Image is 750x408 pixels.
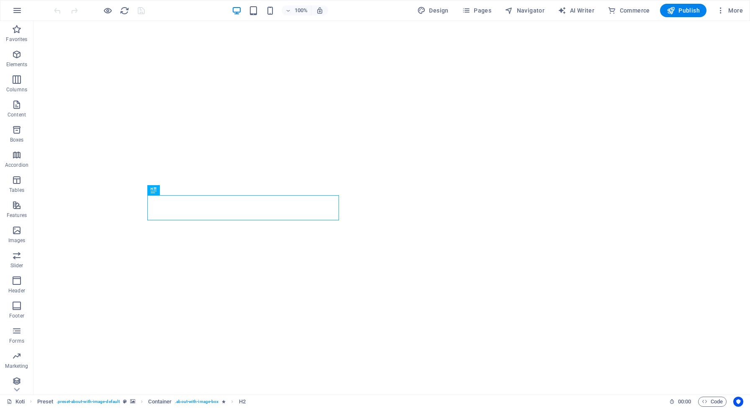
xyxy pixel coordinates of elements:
[222,399,226,404] i: Element contains an animation
[417,6,449,15] span: Design
[459,4,495,17] button: Pages
[8,237,26,244] p: Images
[175,397,218,407] span: . about-with-image-box
[5,363,28,369] p: Marketing
[37,397,246,407] nav: breadcrumb
[505,6,545,15] span: Navigator
[660,4,706,17] button: Publish
[8,111,26,118] p: Content
[414,4,452,17] button: Design
[414,4,452,17] div: Design (Ctrl+Alt+Y)
[6,36,27,43] p: Favorites
[555,4,598,17] button: AI Writer
[9,312,24,319] p: Footer
[604,4,653,17] button: Commerce
[462,6,491,15] span: Pages
[10,137,24,143] p: Boxes
[37,397,54,407] span: Click to select. Double-click to edit
[702,397,723,407] span: Code
[282,5,311,15] button: 100%
[10,262,23,269] p: Slider
[667,6,700,15] span: Publish
[119,5,129,15] button: reload
[713,4,746,17] button: More
[148,397,172,407] span: Click to select. Double-click to edit
[678,397,691,407] span: 00 00
[608,6,650,15] span: Commerce
[103,5,113,15] button: Click here to leave preview mode and continue editing
[6,86,27,93] p: Columns
[57,397,120,407] span: . preset-about-with-image-default
[733,397,743,407] button: Usercentrics
[294,5,308,15] h6: 100%
[316,7,324,14] i: On resize automatically adjust zoom level to fit chosen device.
[9,187,24,194] p: Tables
[7,212,27,219] p: Features
[501,4,548,17] button: Navigator
[8,287,25,294] p: Header
[130,399,135,404] i: This element contains a background
[669,397,691,407] h6: Session time
[120,6,129,15] i: Reload page
[684,398,685,405] span: :
[6,61,28,68] p: Elements
[239,397,246,407] span: Click to select. Double-click to edit
[123,399,127,404] i: This element is a customizable preset
[7,397,25,407] a: Click to cancel selection. Double-click to open Pages
[698,397,727,407] button: Code
[5,162,28,168] p: Accordion
[558,6,594,15] span: AI Writer
[717,6,743,15] span: More
[9,338,24,344] p: Forms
